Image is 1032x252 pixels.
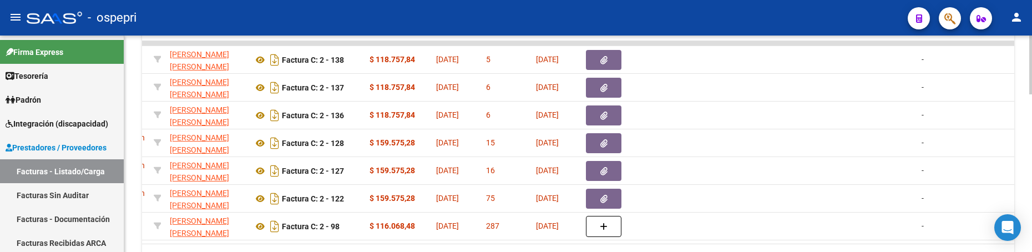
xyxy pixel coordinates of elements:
[282,167,344,175] strong: Factura C: 2 - 127
[486,166,495,175] span: 16
[370,221,415,230] strong: $ 116.068,48
[922,83,924,92] span: -
[922,110,924,119] span: -
[370,138,415,147] strong: $ 159.575,28
[436,221,459,230] span: [DATE]
[267,162,282,180] i: Descargar documento
[282,56,344,64] strong: Factura C: 2 - 138
[170,76,244,99] div: 27271350991
[370,194,415,203] strong: $ 159.575,28
[282,83,344,92] strong: Factura C: 2 - 137
[88,6,136,30] span: - ospepri
[436,110,459,119] span: [DATE]
[536,221,559,230] span: [DATE]
[170,133,229,155] span: [PERSON_NAME] [PERSON_NAME]
[267,190,282,208] i: Descargar documento
[436,55,459,64] span: [DATE]
[170,159,244,183] div: 27271350991
[922,166,924,175] span: -
[170,161,229,183] span: [PERSON_NAME] [PERSON_NAME]
[922,55,924,64] span: -
[994,214,1021,241] div: Open Intercom Messenger
[267,218,282,235] i: Descargar documento
[922,194,924,203] span: -
[536,110,559,119] span: [DATE]
[370,83,415,92] strong: $ 118.757,84
[922,138,924,147] span: -
[282,111,344,120] strong: Factura C: 2 - 136
[536,166,559,175] span: [DATE]
[170,78,229,99] span: [PERSON_NAME] [PERSON_NAME]
[170,187,244,210] div: 27271350991
[486,221,499,230] span: 287
[486,83,490,92] span: 6
[170,216,229,238] span: [PERSON_NAME] [PERSON_NAME]
[436,194,459,203] span: [DATE]
[1010,11,1023,24] mat-icon: person
[9,11,22,24] mat-icon: menu
[267,79,282,97] i: Descargar documento
[170,50,229,72] span: [PERSON_NAME] [PERSON_NAME]
[282,139,344,148] strong: Factura C: 2 - 128
[370,166,415,175] strong: $ 159.575,28
[170,189,229,210] span: [PERSON_NAME] [PERSON_NAME]
[170,104,244,127] div: 27271350991
[486,55,490,64] span: 5
[436,83,459,92] span: [DATE]
[436,138,459,147] span: [DATE]
[536,55,559,64] span: [DATE]
[6,70,48,82] span: Tesorería
[922,221,924,230] span: -
[536,194,559,203] span: [DATE]
[536,138,559,147] span: [DATE]
[170,132,244,155] div: 27271350991
[267,107,282,124] i: Descargar documento
[6,94,41,106] span: Padrón
[486,110,490,119] span: 6
[370,110,415,119] strong: $ 118.757,84
[170,105,229,127] span: [PERSON_NAME] [PERSON_NAME]
[170,215,244,238] div: 27271350991
[267,51,282,69] i: Descargar documento
[536,83,559,92] span: [DATE]
[6,118,108,130] span: Integración (discapacidad)
[436,166,459,175] span: [DATE]
[282,194,344,203] strong: Factura C: 2 - 122
[370,55,415,64] strong: $ 118.757,84
[6,46,63,58] span: Firma Express
[486,138,495,147] span: 15
[170,48,244,72] div: 27271350991
[282,222,340,231] strong: Factura C: 2 - 98
[6,142,107,154] span: Prestadores / Proveedores
[267,134,282,152] i: Descargar documento
[486,194,495,203] span: 75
